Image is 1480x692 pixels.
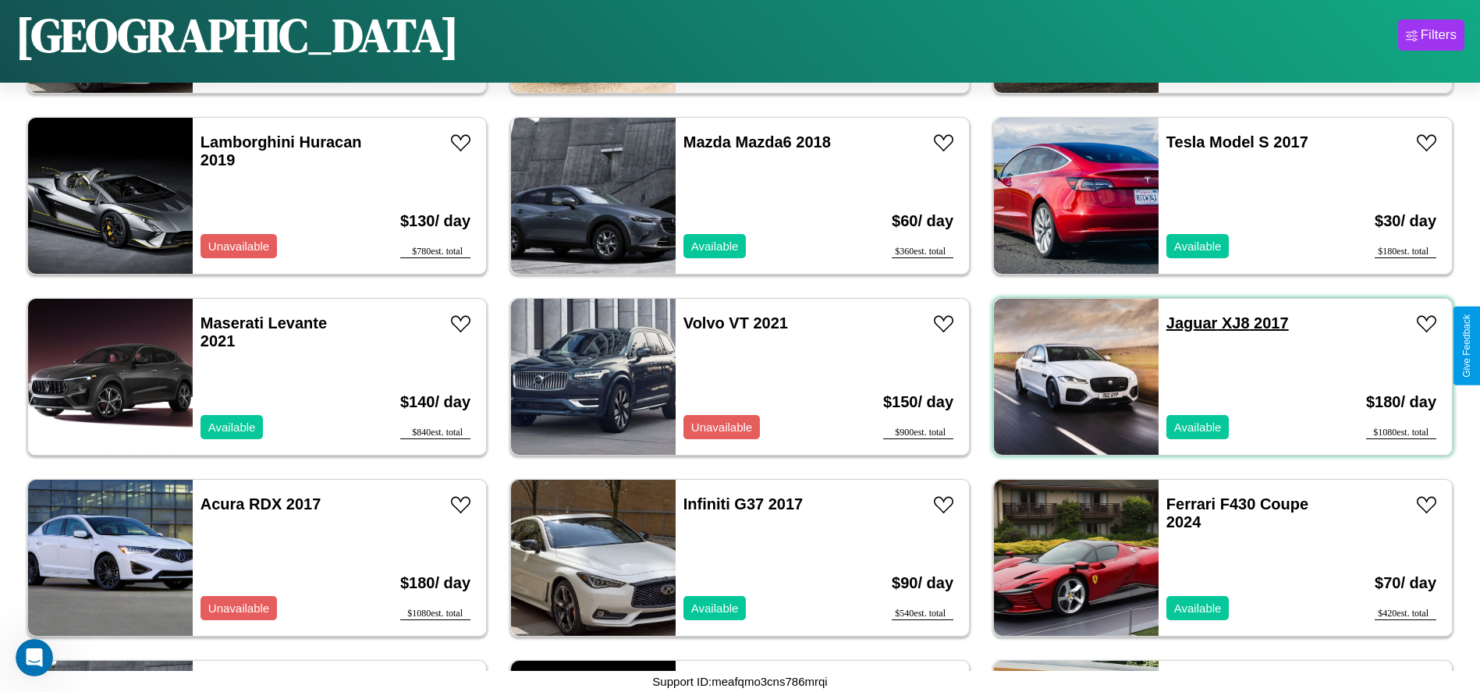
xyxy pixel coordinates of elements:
h1: [GEOGRAPHIC_DATA] [16,3,459,67]
p: Unavailable [208,236,269,257]
div: $ 420 est. total [1375,608,1436,620]
div: $ 540 est. total [892,608,953,620]
iframe: Intercom live chat [16,639,53,676]
a: Volvo VT 2021 [683,314,788,332]
div: Filters [1421,27,1457,43]
p: Unavailable [691,417,752,438]
div: $ 780 est. total [400,246,470,258]
a: Infiniti G37 2017 [683,495,803,513]
h3: $ 140 / day [400,378,470,427]
a: Maserati Levante 2021 [201,314,327,350]
p: Support ID: meafqmo3cns786mrqi [652,671,827,692]
a: Ferrari F430 Coupe 2024 [1166,495,1308,531]
a: Acura RDX 2017 [201,495,321,513]
a: Lamborghini Huracan 2019 [201,133,362,169]
div: $ 900 est. total [883,427,953,439]
h3: $ 180 / day [1366,378,1436,427]
div: $ 1080 est. total [400,608,470,620]
h3: $ 180 / day [400,559,470,608]
div: $ 840 est. total [400,427,470,439]
div: $ 360 est. total [892,246,953,258]
p: Available [1174,598,1222,619]
button: Filters [1398,20,1464,51]
h3: $ 60 / day [892,197,953,246]
p: Available [208,417,256,438]
div: $ 180 est. total [1375,246,1436,258]
h3: $ 90 / day [892,559,953,608]
div: Give Feedback [1461,314,1472,378]
a: Tesla Model S 2017 [1166,133,1308,151]
h3: $ 130 / day [400,197,470,246]
h3: $ 150 / day [883,378,953,427]
a: Mazda Mazda6 2018 [683,133,831,151]
h3: $ 70 / day [1375,559,1436,608]
a: Jaguar XJ8 2017 [1166,314,1289,332]
p: Available [1174,417,1222,438]
p: Unavailable [208,598,269,619]
p: Available [691,598,739,619]
p: Available [1174,236,1222,257]
div: $ 1080 est. total [1366,427,1436,439]
h3: $ 30 / day [1375,197,1436,246]
p: Available [691,236,739,257]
